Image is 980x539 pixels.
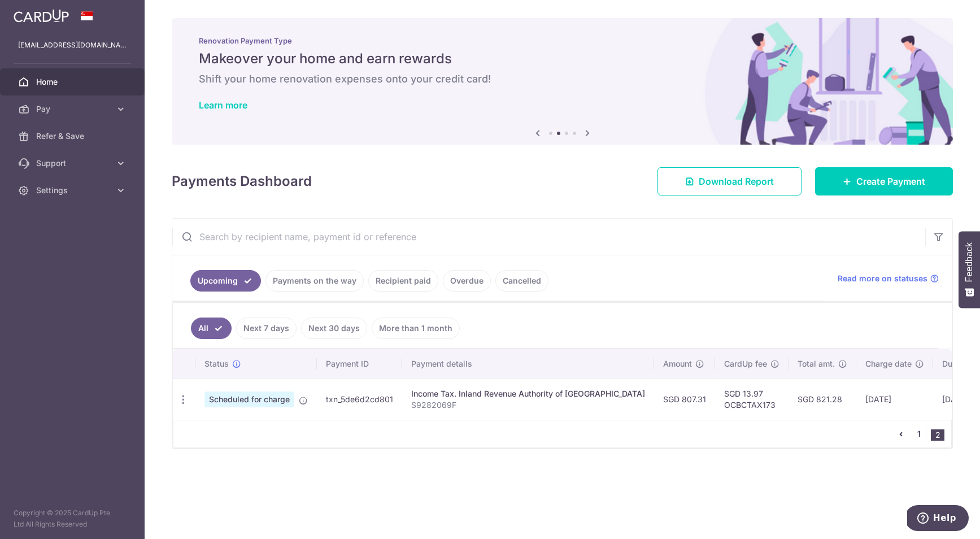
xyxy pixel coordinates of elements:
[907,505,969,533] iframe: Opens a widget where you can find more information
[657,167,802,195] a: Download Report
[894,420,951,447] nav: pager
[815,167,953,195] a: Create Payment
[838,273,927,284] span: Read more on statuses
[18,40,127,51] p: [EMAIL_ADDRESS][DOMAIN_NAME]
[699,175,774,188] span: Download Report
[265,270,364,292] a: Payments on the way
[411,399,645,411] p: S9282069F
[654,379,715,420] td: SGD 807.31
[724,358,767,370] span: CardUp fee
[912,427,926,441] a: 1
[443,270,491,292] a: Overdue
[199,36,926,45] p: Renovation Payment Type
[663,358,692,370] span: Amount
[36,158,111,169] span: Support
[789,379,856,420] td: SGD 821.28
[715,379,789,420] td: SGD 13.97 OCBCTAX173
[36,76,111,88] span: Home
[199,99,247,111] a: Learn more
[411,388,645,399] div: Income Tax. Inland Revenue Authority of [GEOGRAPHIC_DATA]
[190,270,261,292] a: Upcoming
[798,358,835,370] span: Total amt.
[495,270,548,292] a: Cancelled
[942,358,976,370] span: Due date
[959,231,980,308] button: Feedback - Show survey
[36,185,111,196] span: Settings
[856,379,933,420] td: [DATE]
[856,175,925,188] span: Create Payment
[36,103,111,115] span: Pay
[14,9,69,23] img: CardUp
[317,379,402,420] td: txn_5de6d2cd801
[865,358,912,370] span: Charge date
[372,318,460,339] a: More than 1 month
[402,349,654,379] th: Payment details
[964,242,974,282] span: Feedback
[204,392,294,407] span: Scheduled for charge
[199,72,926,86] h6: Shift your home renovation expenses onto your credit card!
[368,270,438,292] a: Recipient paid
[317,349,402,379] th: Payment ID
[36,131,111,142] span: Refer & Save
[931,429,944,441] li: 2
[199,50,926,68] h5: Makeover your home and earn rewards
[301,318,367,339] a: Next 30 days
[838,273,939,284] a: Read more on statuses
[172,219,925,255] input: Search by recipient name, payment id or reference
[172,18,953,145] img: Renovation banner
[191,318,232,339] a: All
[236,318,297,339] a: Next 7 days
[204,358,229,370] span: Status
[172,171,312,192] h4: Payments Dashboard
